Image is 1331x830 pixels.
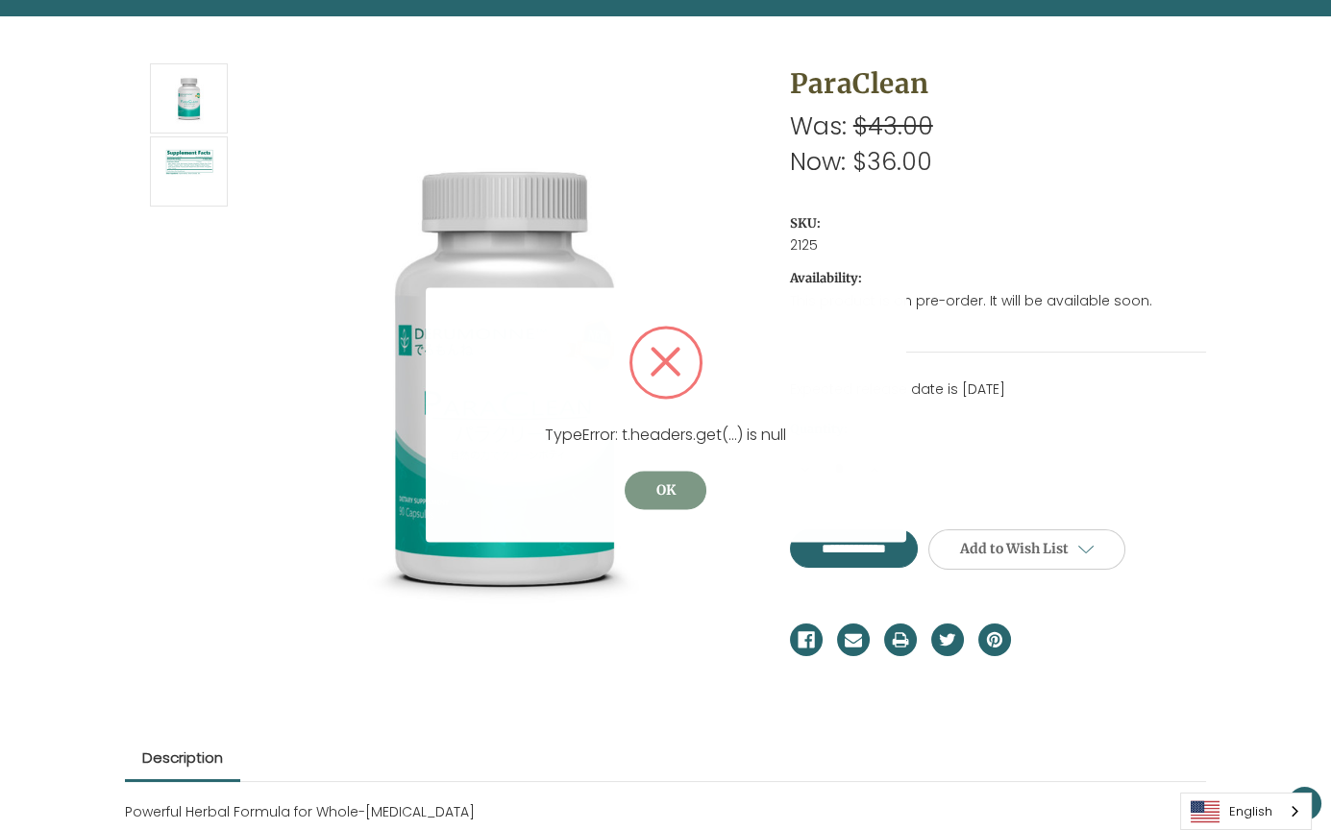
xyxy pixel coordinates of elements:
[125,737,240,779] a: Description
[267,140,748,621] img: ParaClean
[790,379,1206,400] p: Expected release date is [DATE]
[790,145,846,179] span: Now:
[960,540,1069,557] span: Add to Wish List
[852,145,932,179] span: $36.00
[790,214,1201,233] dt: SKU:
[165,139,213,204] img: ParaClean
[790,110,847,143] span: Was:
[625,472,707,510] button: OK
[790,291,1206,311] dd: This product is on pre-order. It will be available soon.
[928,529,1125,570] a: Add to Wish List
[1181,793,1311,829] a: English
[790,269,1201,288] dt: Availability:
[884,623,917,656] a: Print
[790,420,1206,439] label: Quantity:
[790,235,1206,256] dd: 2125
[1180,793,1312,830] div: Language
[790,63,1206,104] h1: ParaClean
[125,802,1205,822] p: Powerful Herbal Formula for Whole-[MEDICAL_DATA]
[1180,793,1312,830] aside: Language selected: English
[545,425,786,447] span: TypeError: t.headers.get(...) is null
[165,66,213,131] img: ParaClean
[853,110,933,143] span: $43.00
